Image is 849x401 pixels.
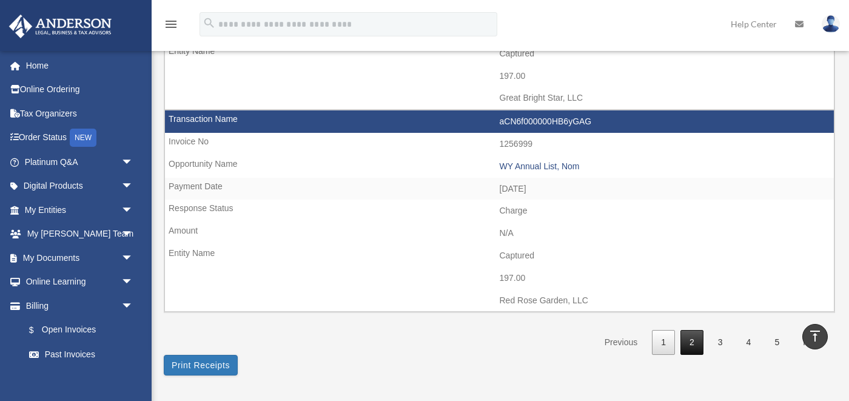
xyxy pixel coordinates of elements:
td: Captured [165,244,834,268]
span: arrow_drop_down [121,198,146,223]
a: My [PERSON_NAME] Teamarrow_drop_down [8,222,152,246]
td: aCN6f000000HB6yGAG [165,110,834,133]
td: Charge [165,200,834,223]
td: 1256999 [165,133,834,156]
a: Previous [596,330,646,355]
td: Red Rose Garden, LLC [165,289,834,312]
a: 3 [709,330,732,355]
span: $ [36,323,42,338]
a: Platinum Q&Aarrow_drop_down [8,150,152,174]
a: Tax Organizers [8,101,152,126]
a: Online Ordering [8,78,152,102]
td: Great Bright Star, LLC [165,87,834,110]
td: 197.00 [165,65,834,88]
button: Print Receipts [164,355,238,376]
a: Home [8,53,152,78]
a: Online Learningarrow_drop_down [8,270,152,294]
a: 1 [652,330,675,355]
a: 4 [737,330,760,355]
a: 2 [680,330,703,355]
td: N/A [165,222,834,245]
a: Digital Productsarrow_drop_down [8,174,152,198]
a: My Documentsarrow_drop_down [8,246,152,270]
span: arrow_drop_down [121,270,146,295]
div: NEW [70,129,96,147]
div: WY Annual List, Nom [500,161,828,172]
a: Next [794,330,830,355]
a: vertical_align_top [802,324,828,349]
span: arrow_drop_down [121,294,146,318]
a: $Open Invoices [17,318,152,343]
span: arrow_drop_down [121,246,146,271]
td: 197.00 [165,267,834,290]
i: vertical_align_top [808,329,822,343]
i: search [203,16,216,30]
td: Captured [165,42,834,66]
td: [DATE] [165,178,834,201]
i: menu [164,17,178,32]
img: User Pic [822,15,840,33]
a: menu [164,21,178,32]
a: 5 [765,330,788,355]
a: Billingarrow_drop_down [8,294,152,318]
a: My Entitiesarrow_drop_down [8,198,152,222]
span: arrow_drop_down [121,150,146,175]
span: arrow_drop_down [121,222,146,247]
a: Past Invoices [17,342,146,366]
span: arrow_drop_down [121,174,146,199]
img: Anderson Advisors Platinum Portal [5,15,115,38]
a: Order StatusNEW [8,126,152,150]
